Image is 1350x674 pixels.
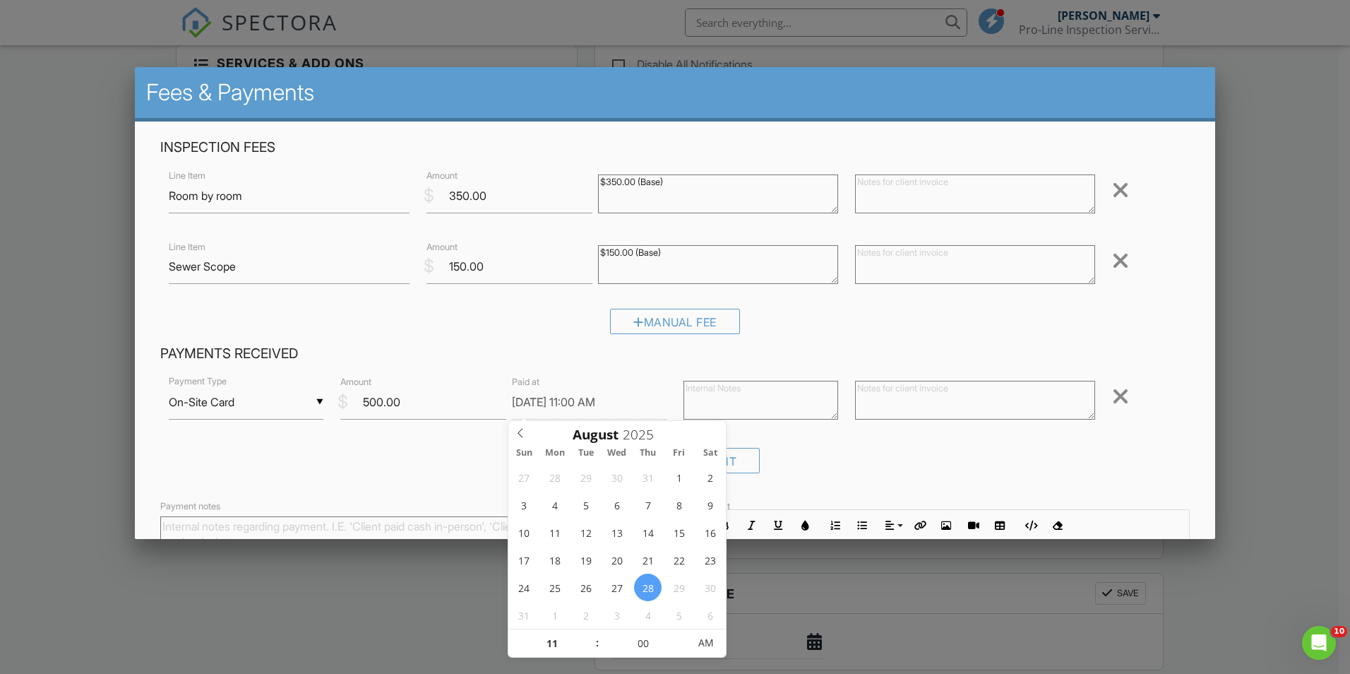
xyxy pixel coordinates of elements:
[572,491,599,519] span: August 5, 2025
[572,463,599,491] span: July 29, 2025
[634,546,662,574] span: August 21, 2025
[738,512,765,539] button: Italic (Ctrl+I)
[512,376,539,389] label: Paid at
[849,512,876,539] button: Unordered List
[598,175,838,213] textarea: $350.00 (Base)
[603,519,631,546] span: August 13, 2025
[510,491,538,519] span: August 3, 2025
[879,512,906,539] button: Align
[571,449,602,458] span: Tue
[933,512,960,539] button: Insert Image (Ctrl+P)
[603,491,631,519] span: August 6, 2025
[542,546,569,574] span: August 18, 2025
[610,319,740,333] a: Manual Fee
[603,546,631,574] span: August 20, 2025
[160,500,220,513] label: Payment notes
[599,629,686,658] input: Scroll to increment
[634,519,662,546] span: August 14, 2025
[146,78,1204,107] h2: Fees & Payments
[539,449,571,458] span: Mon
[634,463,662,491] span: July 31, 2025
[572,519,599,546] span: August 12, 2025
[169,170,205,182] label: Line Item
[510,463,538,491] span: July 27, 2025
[792,512,818,539] button: Colors
[508,449,539,458] span: Sun
[160,138,1190,157] h4: Inspection Fees
[603,463,631,491] span: July 30, 2025
[340,376,371,389] label: Amount
[424,254,434,278] div: $
[169,241,205,254] label: Line Item
[424,184,434,208] div: $
[986,512,1013,539] button: Insert Table
[822,512,849,539] button: Ordered List
[633,449,664,458] span: Thu
[542,463,569,491] span: July 28, 2025
[160,345,1190,363] h4: Payments Received
[695,449,726,458] span: Sat
[510,546,538,574] span: August 17, 2025
[610,309,740,334] div: Manual Fee
[602,449,633,458] span: Wed
[426,241,458,254] label: Amount
[595,629,599,657] span: :
[542,491,569,519] span: August 4, 2025
[664,449,695,458] span: Fri
[634,491,662,519] span: August 7, 2025
[619,425,665,444] input: Scroll to increment
[573,428,619,442] span: Scroll to increment
[510,574,538,601] span: August 24, 2025
[1331,626,1347,637] span: 10
[960,512,986,539] button: Insert Video
[598,245,838,284] textarea: $150.00 (Base)
[906,512,933,539] button: Insert Link (Ctrl+K)
[337,390,348,414] div: $
[1017,512,1044,539] button: Code View
[696,519,724,546] span: August 16, 2025
[572,574,599,601] span: August 26, 2025
[696,463,724,491] span: August 2, 2025
[665,546,693,574] span: August 22, 2025
[426,170,458,182] label: Amount
[634,574,662,601] span: August 28, 2025
[603,574,631,601] span: August 27, 2025
[542,574,569,601] span: August 25, 2025
[169,375,227,388] label: Payment Type
[510,519,538,546] span: August 10, 2025
[696,491,724,519] span: August 9, 2025
[765,512,792,539] button: Underline (Ctrl+U)
[1302,626,1336,660] iframe: Intercom live chat
[665,491,693,519] span: August 8, 2025
[542,519,569,546] span: August 11, 2025
[665,519,693,546] span: August 15, 2025
[1044,512,1070,539] button: Clear Formatting
[696,546,724,574] span: August 23, 2025
[572,546,599,574] span: August 19, 2025
[687,629,726,657] span: Click to toggle
[508,629,595,658] input: Scroll to increment
[665,463,693,491] span: August 1, 2025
